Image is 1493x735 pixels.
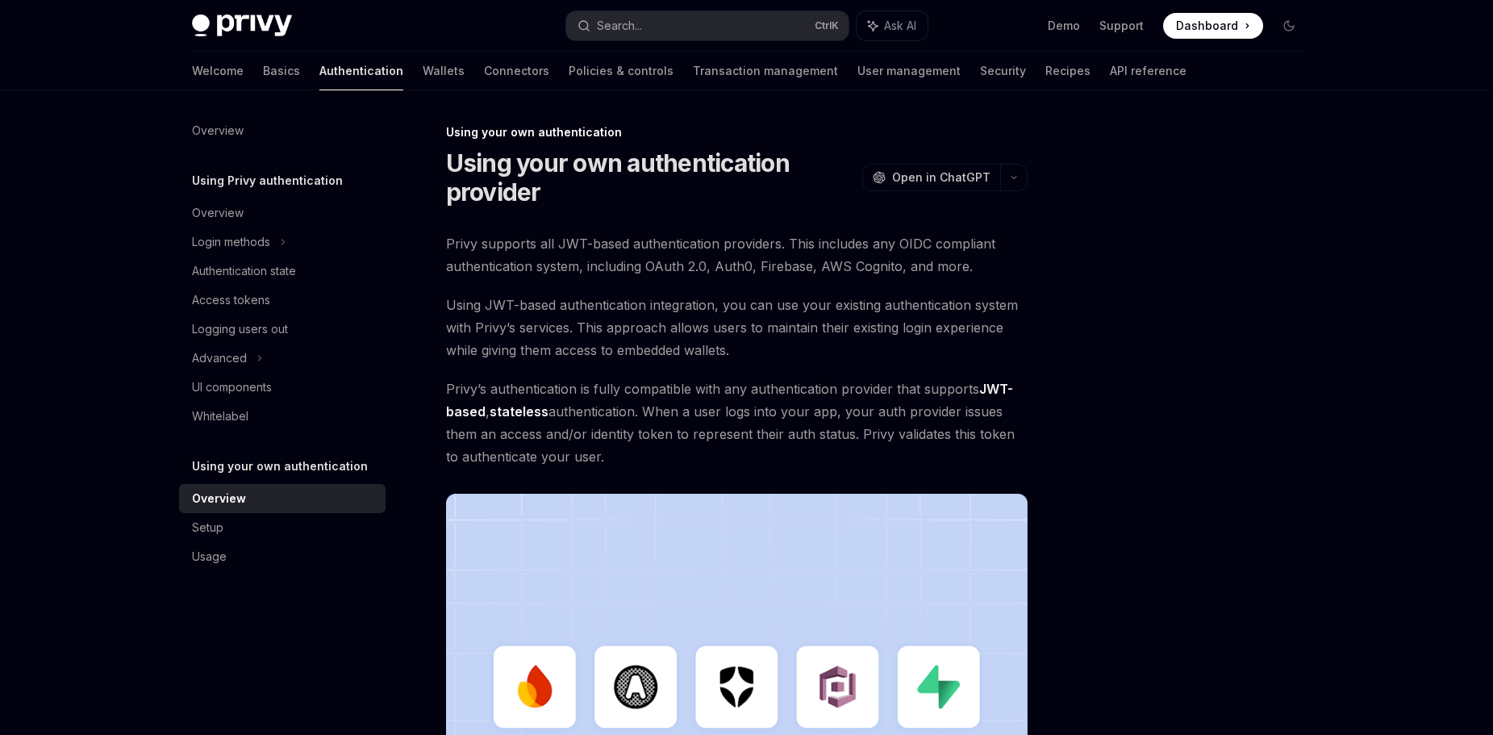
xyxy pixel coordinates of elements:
[569,52,674,90] a: Policies & controls
[484,52,549,90] a: Connectors
[192,457,368,476] h5: Using your own authentication
[815,19,839,32] span: Ctrl K
[192,171,343,190] h5: Using Privy authentication
[179,198,386,228] a: Overview
[597,16,642,35] div: Search...
[192,518,223,537] div: Setup
[892,169,990,186] span: Open in ChatGPT
[1176,18,1238,34] span: Dashboard
[862,164,1000,191] button: Open in ChatGPT
[857,11,928,40] button: Ask AI
[980,52,1026,90] a: Security
[179,484,386,513] a: Overview
[192,349,247,368] div: Advanced
[693,52,838,90] a: Transaction management
[192,378,272,397] div: UI components
[179,116,386,145] a: Overview
[192,547,227,566] div: Usage
[179,257,386,286] a: Authentication state
[1276,13,1302,39] button: Toggle dark mode
[423,52,465,90] a: Wallets
[192,290,270,310] div: Access tokens
[1099,18,1144,34] a: Support
[1048,18,1080,34] a: Demo
[1163,13,1263,39] a: Dashboard
[192,52,244,90] a: Welcome
[192,121,244,140] div: Overview
[446,378,1028,468] span: Privy’s authentication is fully compatible with any authentication provider that supports , authe...
[857,52,961,90] a: User management
[446,294,1028,361] span: Using JWT-based authentication integration, you can use your existing authentication system with ...
[192,203,244,223] div: Overview
[446,232,1028,278] span: Privy supports all JWT-based authentication providers. This includes any OIDC compliant authentic...
[179,286,386,315] a: Access tokens
[179,542,386,571] a: Usage
[179,513,386,542] a: Setup
[490,403,548,420] a: stateless
[1045,52,1091,90] a: Recipes
[566,11,849,40] button: Search...CtrlK
[446,148,856,207] h1: Using your own authentication provider
[179,315,386,344] a: Logging users out
[192,15,292,37] img: dark logo
[179,402,386,431] a: Whitelabel
[319,52,403,90] a: Authentication
[179,373,386,402] a: UI components
[192,261,296,281] div: Authentication state
[192,489,246,508] div: Overview
[192,319,288,339] div: Logging users out
[1110,52,1186,90] a: API reference
[884,18,916,34] span: Ask AI
[192,232,270,252] div: Login methods
[263,52,300,90] a: Basics
[192,407,248,426] div: Whitelabel
[446,124,1028,140] div: Using your own authentication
